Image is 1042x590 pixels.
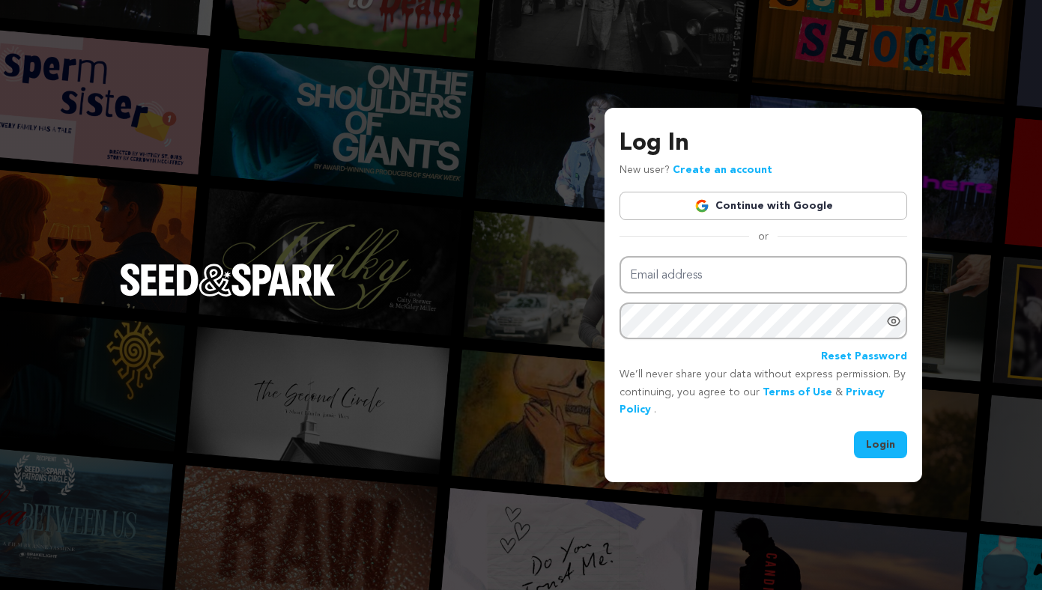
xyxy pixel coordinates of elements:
p: We’ll never share your data without express permission. By continuing, you agree to our & . [620,366,907,419]
img: Google logo [694,198,709,213]
span: or [749,229,778,244]
input: Email address [620,256,907,294]
p: New user? [620,162,772,180]
a: Show password as plain text. Warning: this will display your password on the screen. [886,314,901,329]
a: Reset Password [821,348,907,366]
a: Terms of Use [763,387,832,398]
a: Create an account [673,165,772,175]
h3: Log In [620,126,907,162]
img: Seed&Spark Logo [120,264,336,296]
a: Continue with Google [620,192,907,220]
button: Login [854,431,907,458]
a: Seed&Spark Homepage [120,264,336,326]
